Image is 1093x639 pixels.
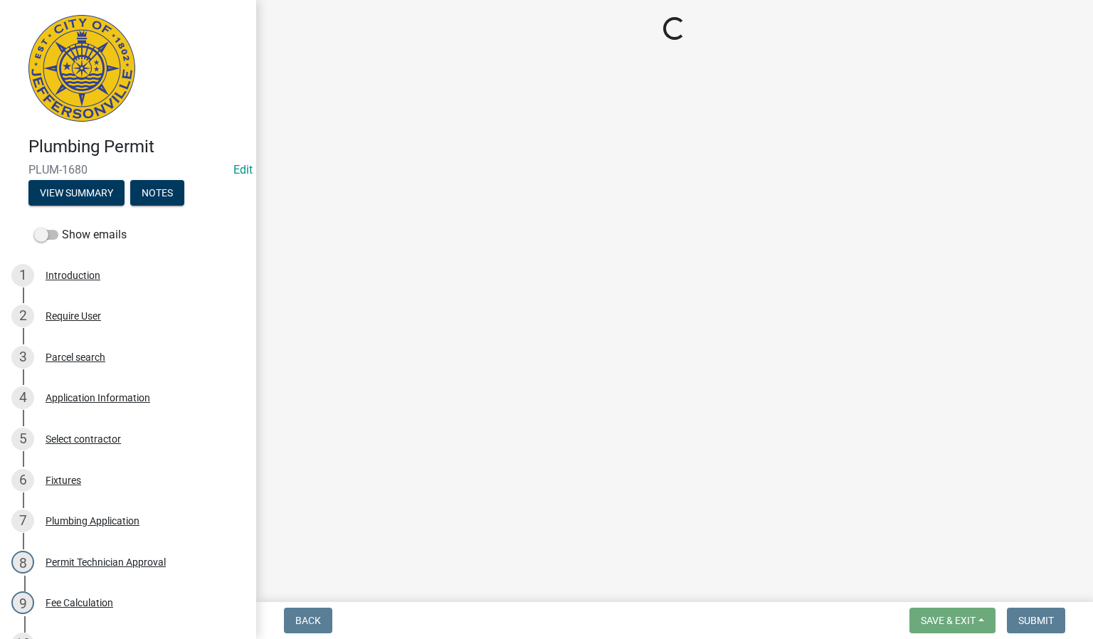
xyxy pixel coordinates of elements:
button: Notes [130,180,184,206]
button: Save & Exit [909,608,996,633]
span: Submit [1018,615,1054,626]
div: Plumbing Application [46,516,139,526]
div: 7 [11,509,34,532]
button: Back [284,608,332,633]
span: PLUM-1680 [28,163,228,176]
div: Fixtures [46,475,81,485]
div: 6 [11,469,34,492]
div: 8 [11,551,34,574]
div: 3 [11,346,34,369]
div: Application Information [46,393,150,403]
div: 9 [11,591,34,614]
span: Back [295,615,321,626]
div: Permit Technician Approval [46,557,166,567]
wm-modal-confirm: Summary [28,188,125,199]
div: Introduction [46,270,100,280]
span: Save & Exit [921,615,976,626]
wm-modal-confirm: Notes [130,188,184,199]
button: View Summary [28,180,125,206]
div: Parcel search [46,352,105,362]
div: Fee Calculation [46,598,113,608]
h4: Plumbing Permit [28,137,245,157]
div: 5 [11,428,34,450]
div: 4 [11,386,34,409]
div: 2 [11,305,34,327]
a: Edit [233,163,253,176]
div: 1 [11,264,34,287]
div: Select contractor [46,434,121,444]
wm-modal-confirm: Edit Application Number [233,163,253,176]
label: Show emails [34,226,127,243]
button: Submit [1007,608,1065,633]
img: City of Jeffersonville, Indiana [28,15,135,122]
div: Require User [46,311,101,321]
